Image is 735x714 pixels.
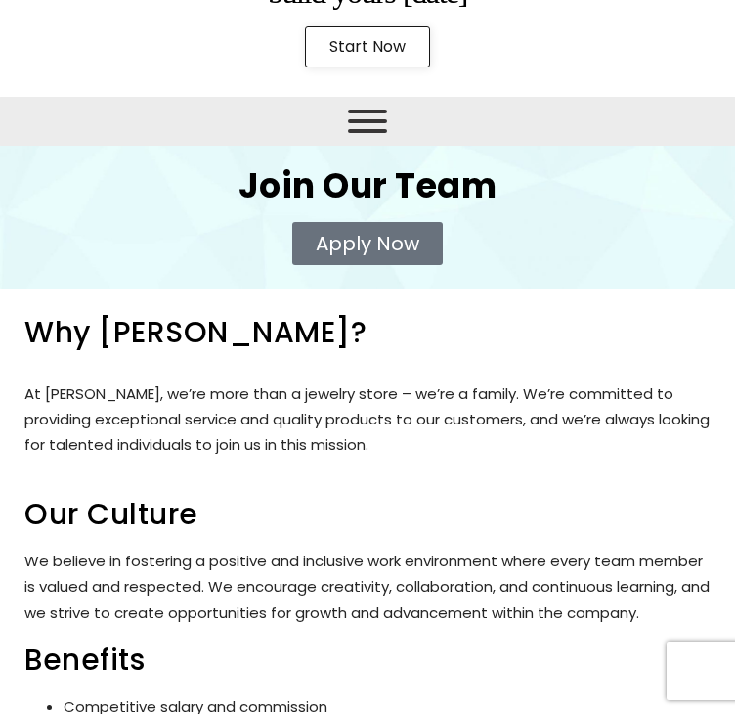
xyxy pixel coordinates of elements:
a: Apply Now [292,222,443,265]
span: Start Now [329,39,406,55]
a: Start Now [305,26,430,67]
h2: Benefits [24,646,711,675]
p: At [PERSON_NAME], we’re more than a jewelry store – we’re a family. We’re committed to providing ... [24,381,711,459]
button: Toggle Menu [348,110,387,133]
h2: Our Culture [24,500,711,529]
span: Apply Now [316,234,419,253]
h2: Join Our Team [20,168,715,202]
h2: Why [PERSON_NAME]? [24,318,711,347]
div: We believe in fostering a positive and inclusive work environment where every team member is valu... [24,549,711,626]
